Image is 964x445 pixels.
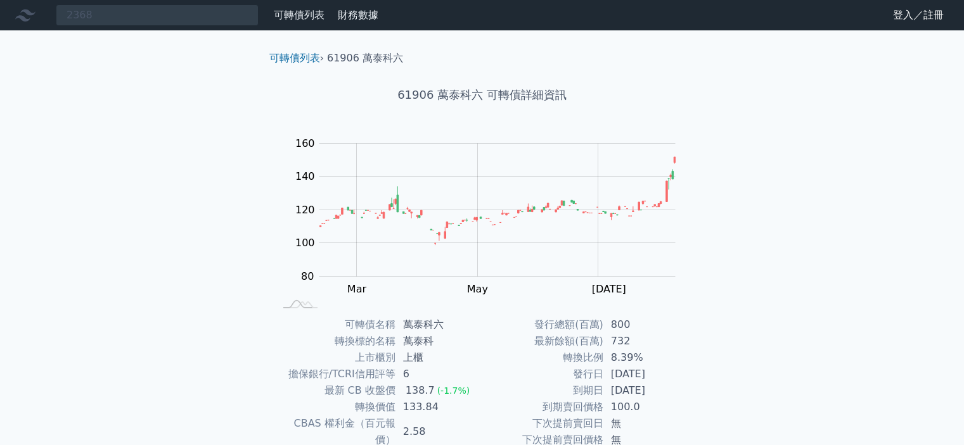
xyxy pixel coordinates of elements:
[482,317,603,333] td: 發行總額(百萬)
[274,366,395,382] td: 擔保銀行/TCRI信用評等
[274,333,395,349] td: 轉換標的名稱
[603,349,690,366] td: 8.39%
[295,204,315,216] tspan: 120
[295,237,315,249] tspan: 100
[603,399,690,415] td: 100.0
[395,399,482,415] td: 133.84
[437,385,470,396] span: (-1.7%)
[347,283,367,295] tspan: Mar
[467,283,488,295] tspan: May
[259,86,705,104] h1: 61906 萬泰科六 可轉債詳細資訊
[274,399,395,415] td: 轉換價值
[395,333,482,349] td: 萬泰科
[269,51,324,66] li: ›
[603,382,690,399] td: [DATE]
[603,366,690,382] td: [DATE]
[295,137,315,149] tspan: 160
[482,349,603,366] td: 轉換比例
[274,349,395,366] td: 上市櫃別
[319,157,675,245] g: Series
[338,9,378,21] a: 財務數據
[274,317,395,333] td: 可轉債名稱
[482,415,603,432] td: 下次提前賣回日
[603,333,690,349] td: 732
[274,9,325,21] a: 可轉債列表
[56,4,259,26] input: 搜尋可轉債 代號／名稱
[403,382,437,399] div: 138.7
[274,382,395,399] td: 最新 CB 收盤價
[592,283,626,295] tspan: [DATE]
[482,399,603,415] td: 到期賣回價格
[603,415,690,432] td: 無
[295,170,315,182] tspan: 140
[482,382,603,399] td: 到期日
[395,317,482,333] td: 萬泰科六
[327,51,403,66] li: 61906 萬泰科六
[288,137,694,321] g: Chart
[395,349,482,366] td: 上櫃
[482,333,603,349] td: 最新餘額(百萬)
[395,366,482,382] td: 6
[603,317,690,333] td: 800
[301,270,314,282] tspan: 80
[482,366,603,382] td: 發行日
[269,52,320,64] a: 可轉債列表
[883,5,954,25] a: 登入／註冊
